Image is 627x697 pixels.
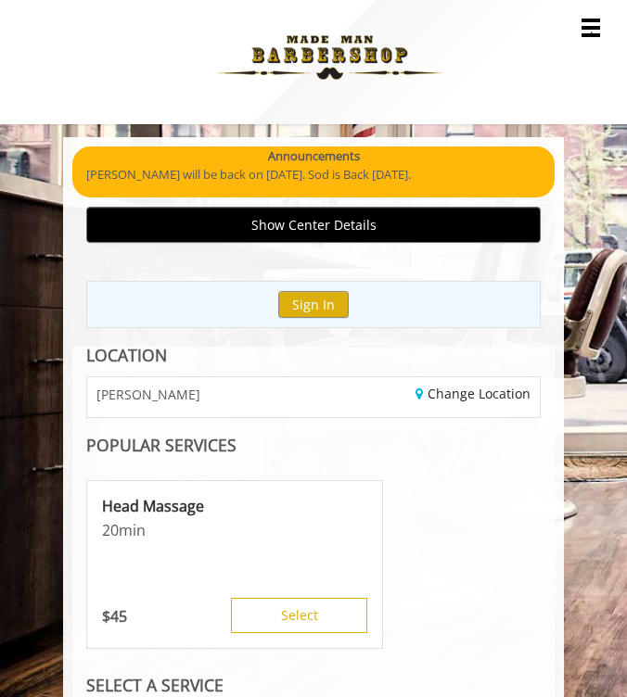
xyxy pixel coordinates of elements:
button: Show Center Details [86,207,541,243]
span: [PERSON_NAME] [96,387,200,401]
b: LOCATION [86,344,167,366]
button: Sign In [278,291,349,318]
span: $ [102,606,110,627]
button: menu toggle [582,19,600,37]
div: SELECT A SERVICE [86,677,541,694]
b: Announcements [268,146,360,166]
span: . [590,20,593,37]
b: POPULAR SERVICES [86,434,237,456]
p: 45 [102,606,127,627]
a: Change Location [416,385,531,402]
img: Made Man Barbershop logo [202,6,457,108]
span: min [119,520,146,540]
button: Select [231,598,367,633]
p: 20 [102,520,367,540]
p: Head Massage [102,496,367,516]
p: [PERSON_NAME] will be back on [DATE]. Sod is Back [DATE]. [86,165,541,184]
